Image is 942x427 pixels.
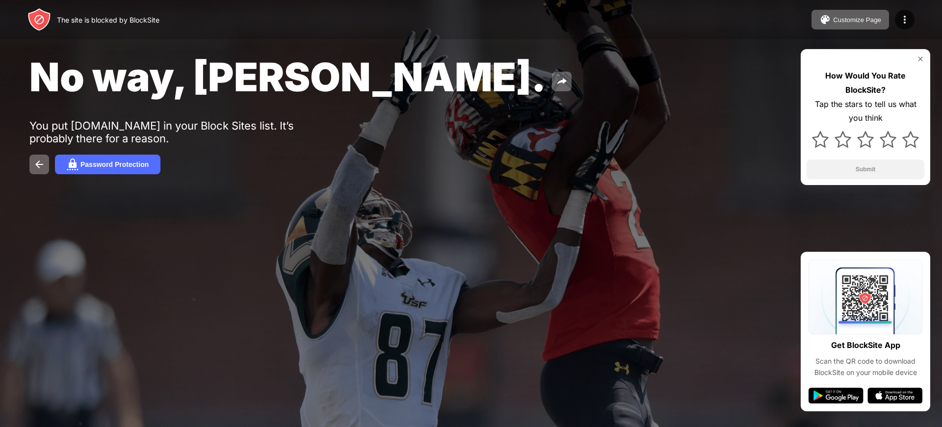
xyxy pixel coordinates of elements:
[55,155,160,174] button: Password Protection
[857,131,874,148] img: star.svg
[916,55,924,63] img: rate-us-close.svg
[33,159,45,170] img: back.svg
[819,14,831,26] img: pallet.svg
[80,160,149,168] div: Password Protection
[812,131,829,148] img: star.svg
[807,160,924,179] button: Submit
[867,388,922,403] img: app-store.svg
[809,388,863,403] img: google-play.svg
[556,76,568,87] img: share.svg
[807,97,924,126] div: Tap the stars to tell us what you think
[831,338,900,352] div: Get BlockSite App
[809,356,922,378] div: Scan the QR code to download BlockSite on your mobile device
[811,10,889,29] button: Customize Page
[899,14,911,26] img: menu-icon.svg
[29,53,546,101] span: No way, [PERSON_NAME].
[833,16,881,24] div: Customize Page
[67,159,78,170] img: password.svg
[902,131,919,148] img: star.svg
[880,131,896,148] img: star.svg
[807,69,924,97] div: How Would You Rate BlockSite?
[27,8,51,31] img: header-logo.svg
[809,260,922,334] img: qrcode.svg
[29,119,333,145] div: You put [DOMAIN_NAME] in your Block Sites list. It’s probably there for a reason.
[835,131,851,148] img: star.svg
[57,16,159,24] div: The site is blocked by BlockSite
